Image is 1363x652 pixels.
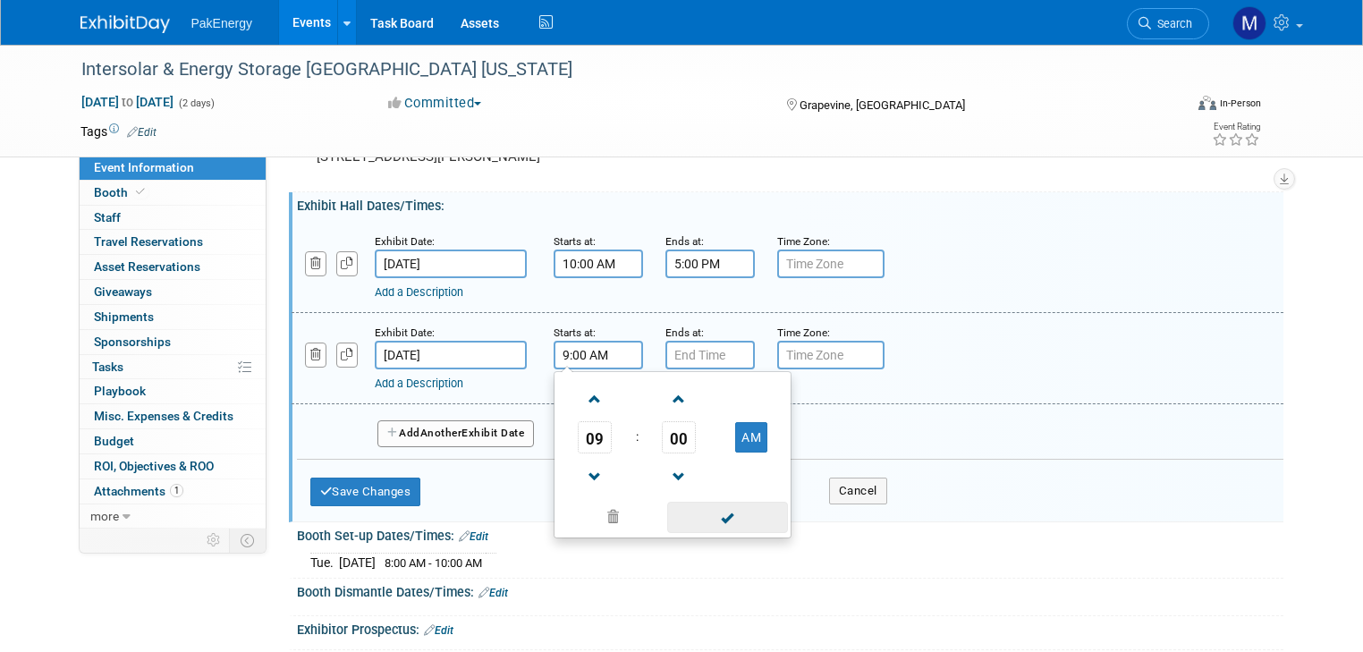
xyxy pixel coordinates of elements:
span: 8:00 AM - 10:00 AM [385,556,482,570]
a: Staff [80,206,266,230]
input: Time Zone [777,250,885,278]
div: Booth Dismantle Dates/Times: [297,579,1283,602]
a: Travel Reservations [80,230,266,254]
td: : [632,421,642,453]
button: AM [735,422,767,453]
button: Cancel [829,478,887,504]
small: Starts at: [554,326,596,339]
span: Asset Reservations [94,259,200,274]
span: Search [1151,17,1192,30]
span: ROI, Objectives & ROO [94,459,214,473]
a: Sponsorships [80,330,266,354]
input: Date [375,341,527,369]
a: Increment Hour [578,376,612,421]
span: Playbook [94,384,146,398]
span: Tasks [92,360,123,374]
span: Another [420,427,462,439]
a: Decrement Minute [662,453,696,499]
input: End Time [665,341,755,369]
span: Giveaways [94,284,152,299]
button: Save Changes [310,478,421,506]
small: Ends at: [665,235,704,248]
a: Add a Description [375,377,463,390]
td: Toggle Event Tabs [229,529,266,552]
span: 1 [170,484,183,497]
span: Travel Reservations [94,234,203,249]
small: Time Zone: [777,235,830,248]
small: Exhibit Date: [375,235,435,248]
a: Edit [459,530,488,543]
span: [DATE] [DATE] [80,94,174,110]
a: Search [1127,8,1209,39]
input: End Time [665,250,755,278]
span: to [119,95,136,109]
span: more [90,509,119,523]
a: Misc. Expenses & Credits [80,404,266,428]
td: Tue. [310,553,339,572]
a: Clear selection [558,505,669,530]
i: Booth reservation complete [136,187,145,197]
a: more [80,504,266,529]
a: Playbook [80,379,266,403]
input: Start Time [554,250,643,278]
input: Date [375,250,527,278]
a: ROI, Objectives & ROO [80,454,266,478]
input: Time Zone [777,341,885,369]
span: Misc. Expenses & Credits [94,409,233,423]
div: Event Rating [1212,123,1260,131]
a: Edit [478,587,508,599]
span: Pick Minute [662,421,696,453]
a: Booth [80,181,266,205]
span: (2 days) [177,97,215,109]
span: Staff [94,210,121,224]
span: Pick Hour [578,421,612,453]
a: Done [665,506,789,531]
a: Shipments [80,305,266,329]
a: Attachments1 [80,479,266,504]
small: Starts at: [554,235,596,248]
div: Exhibitor Prospectus: [297,616,1283,639]
div: Intersolar & Energy Storage [GEOGRAPHIC_DATA] [US_STATE] [75,54,1161,86]
img: Format-Inperson.png [1198,96,1216,110]
span: PakEnergy [191,16,252,30]
input: Start Time [554,341,643,369]
span: Attachments [94,484,183,498]
span: Event Information [94,160,194,174]
a: Increment Minute [662,376,696,421]
span: Grapevine, [GEOGRAPHIC_DATA] [800,98,965,112]
a: Edit [127,126,157,139]
td: [DATE] [339,553,376,572]
a: Giveaways [80,280,266,304]
div: In-Person [1219,97,1261,110]
img: ExhibitDay [80,15,170,33]
img: Mary Walker [1232,6,1266,40]
div: Exhibit Hall Dates/Times: [297,192,1283,215]
a: Add a Description [375,285,463,299]
td: Tags [80,123,157,140]
a: Event Information [80,156,266,180]
a: Budget [80,429,266,453]
span: Budget [94,434,134,448]
span: Sponsorships [94,334,171,349]
small: Ends at: [665,326,704,339]
a: Edit [424,624,453,637]
td: Personalize Event Tab Strip [199,529,230,552]
div: Event Format [1087,93,1261,120]
small: Time Zone: [777,326,830,339]
button: Committed [382,94,488,113]
a: Decrement Hour [578,453,612,499]
a: Tasks [80,355,266,379]
span: Shipments [94,309,154,324]
div: Booth Set-up Dates/Times: [297,522,1283,546]
button: AddAnotherExhibit Date [377,420,535,447]
a: Asset Reservations [80,255,266,279]
small: Exhibit Date: [375,326,435,339]
span: Booth [94,185,148,199]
